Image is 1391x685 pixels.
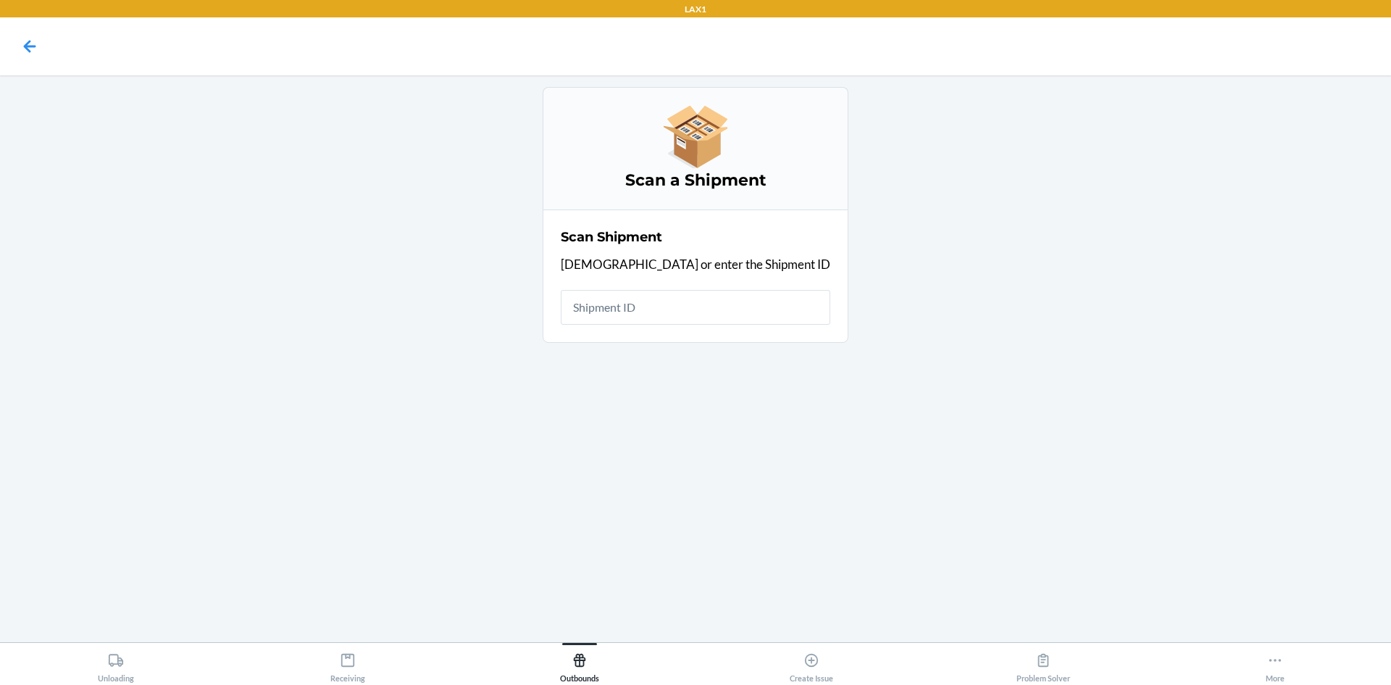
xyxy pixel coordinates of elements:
[330,647,365,683] div: Receiving
[560,647,599,683] div: Outbounds
[695,643,927,683] button: Create Issue
[464,643,695,683] button: Outbounds
[561,290,830,325] input: Shipment ID
[561,169,830,192] h3: Scan a Shipment
[561,228,662,246] h2: Scan Shipment
[927,643,1159,683] button: Problem Solver
[1159,643,1391,683] button: More
[98,647,134,683] div: Unloading
[1016,647,1070,683] div: Problem Solver
[232,643,464,683] button: Receiving
[1266,647,1285,683] div: More
[561,255,830,274] p: [DEMOGRAPHIC_DATA] or enter the Shipment ID
[790,647,833,683] div: Create Issue
[685,3,706,16] p: LAX1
